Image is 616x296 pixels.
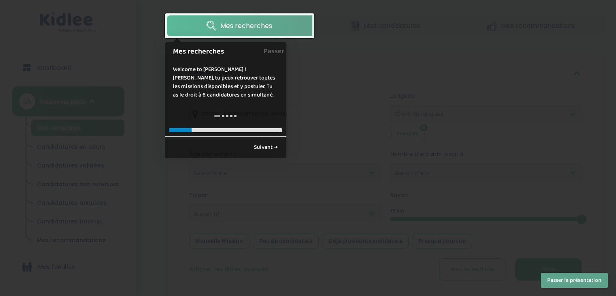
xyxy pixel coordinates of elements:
a: Mes recherches [167,15,312,36]
h1: Mes recherches [173,46,268,57]
a: Suivant → [249,141,282,154]
button: Passer la présentation [541,273,608,288]
span: Mes recherches [220,21,272,31]
a: Passer [264,42,284,60]
div: Welcome to [PERSON_NAME] ! [PERSON_NAME], tu peux retrouver toutes les missions disponibles et y ... [165,57,286,107]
